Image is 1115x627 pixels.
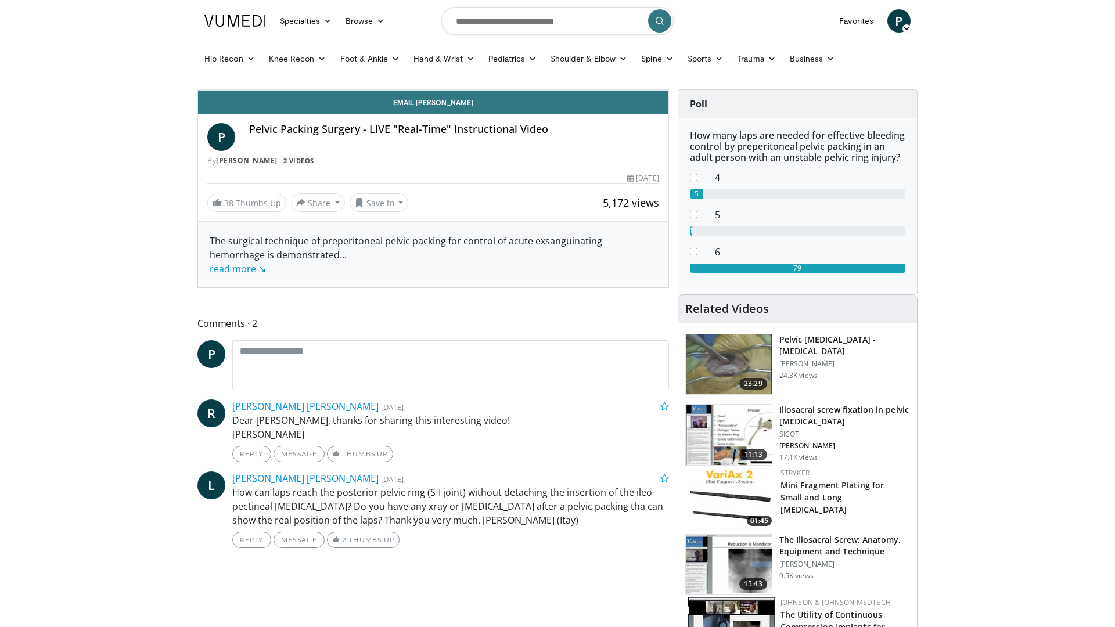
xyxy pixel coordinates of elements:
a: read more ↘ [210,262,266,275]
span: 38 [224,197,233,208]
video-js: Video Player [198,90,668,91]
a: Foot & Ankle [333,47,407,70]
p: 24.3K views [779,371,818,380]
span: 01:45 [747,516,772,526]
a: Favorites [832,9,880,33]
a: Message [274,446,325,462]
a: 15:43 The Iliosacral Screw: Anatomy, Equipment and Technique [PERSON_NAME] 9.5K views [685,534,910,596]
div: 79 [690,264,905,273]
div: The surgical technique of preperitoneal pelvic packing for control of acute exsanguinating hemorr... [210,234,657,276]
input: Search topics, interventions [441,7,674,35]
dd: 4 [706,171,914,185]
a: [PERSON_NAME] [PERSON_NAME] [232,472,379,485]
p: Dear [PERSON_NAME], thanks for sharing this interesting video! [PERSON_NAME] [232,413,669,441]
span: 5,172 views [603,196,659,210]
h4: Pelvic Packing Surgery - LIVE "Real-Time" Instructional Video [249,123,659,136]
a: Spine [634,47,680,70]
div: 5 [690,189,704,199]
a: P [887,9,911,33]
a: Browse [339,9,392,33]
img: d5ySKFN8UhyXrjO34yMDoxOjByOwWswz_1.150x105_q85_crop-smart_upscale.jpg [686,405,772,465]
a: Mini Fragment Plating for Small and Long [MEDICAL_DATA] [780,480,884,515]
p: SICOT [779,430,910,439]
div: 1 [690,226,693,236]
img: b37175e7-6a0c-4ed3-b9ce-2cebafe6c791.150x105_q85_crop-smart_upscale.jpg [688,468,775,529]
a: Trauma [730,47,783,70]
p: 17.1K views [779,453,818,462]
span: 2 [342,535,347,544]
a: Message [274,532,325,548]
dd: 6 [706,245,914,259]
a: Sports [681,47,731,70]
button: Save to [350,193,409,212]
a: [PERSON_NAME] [216,156,278,165]
a: Hand & Wrist [407,47,481,70]
small: [DATE] [381,474,404,484]
div: By [207,156,659,166]
a: Reply [232,532,271,548]
a: L [197,471,225,499]
h6: How many laps are needed for effective bleeding control by preperitoneal pelvic packing in an adu... [690,130,905,164]
small: [DATE] [381,402,404,412]
span: Comments 2 [197,316,669,331]
h3: The Iliosacral Screw: Anatomy, Equipment and Technique [779,534,910,557]
dd: 5 [706,208,914,222]
a: Knee Recon [262,47,333,70]
span: 23:29 [739,378,767,390]
img: VuMedi Logo [204,15,266,27]
a: Pediatrics [481,47,544,70]
a: Business [783,47,842,70]
p: [PERSON_NAME] [779,441,910,451]
a: 2 Videos [279,156,318,165]
p: [PERSON_NAME] [779,560,910,569]
a: 23:29 Pelvic [MEDICAL_DATA] - [MEDICAL_DATA] [PERSON_NAME] 24.3K views [685,334,910,395]
a: 2 Thumbs Up [327,532,400,548]
a: 11:13 Iliosacral screw fixation in pelvic [MEDICAL_DATA] SICOT [PERSON_NAME] 17.1K views [685,404,910,466]
a: Shoulder & Elbow [544,47,634,70]
strong: Poll [690,98,707,110]
a: P [197,340,225,368]
div: [DATE] [627,173,659,183]
a: Reply [232,446,271,462]
p: [PERSON_NAME] [779,359,910,369]
a: R [197,399,225,427]
h3: Iliosacral screw fixation in pelvic [MEDICAL_DATA] [779,404,910,427]
p: How can laps reach the posterior pelvic ring (S-I joint) without detaching the insertion of the i... [232,485,669,527]
a: Email [PERSON_NAME] [198,91,668,114]
button: Share [291,193,345,212]
span: 11:13 [739,449,767,460]
p: 9.5K views [779,571,814,581]
a: [PERSON_NAME] [PERSON_NAME] [232,400,379,413]
a: 01:45 [688,468,775,529]
img: dC9YmUV2gYCgMiZn4xMDoxOjBrO-I4W8_3.150x105_q85_crop-smart_upscale.jpg [686,334,772,395]
a: Stryker [780,468,810,478]
a: Specialties [273,9,339,33]
h4: Related Videos [685,302,769,316]
a: Hip Recon [197,47,262,70]
a: 38 Thumbs Up [207,194,286,212]
a: Thumbs Up [327,446,393,462]
a: Johnson & Johnson MedTech [780,597,891,607]
h3: Pelvic [MEDICAL_DATA] - [MEDICAL_DATA] [779,334,910,357]
span: 15:43 [739,578,767,590]
a: P [207,123,235,151]
img: _uLx7NeC-FsOB8GH4xMDoxOjB1O8AjAz.150x105_q85_crop-smart_upscale.jpg [686,535,772,595]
